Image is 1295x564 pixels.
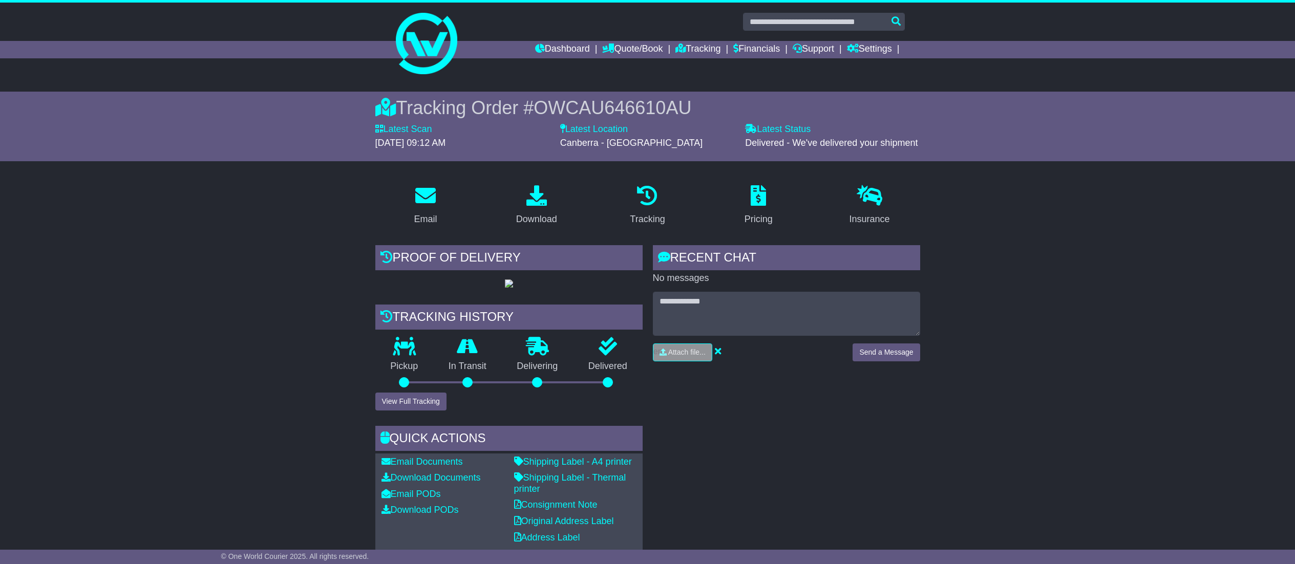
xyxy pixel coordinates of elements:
[850,212,890,226] div: Insurance
[514,532,580,543] a: Address Label
[375,124,432,135] label: Latest Scan
[745,212,773,226] div: Pricing
[853,343,920,361] button: Send a Message
[381,505,459,515] a: Download PODs
[560,138,703,148] span: Canberra - [GEOGRAPHIC_DATA]
[843,182,897,230] a: Insurance
[745,138,918,148] span: Delivered - We've delivered your shipment
[738,182,779,230] a: Pricing
[847,41,892,58] a: Settings
[534,97,691,118] span: OWCAU646610AU
[375,393,447,410] button: View Full Tracking
[375,305,643,332] div: Tracking history
[602,41,663,58] a: Quote/Book
[502,361,574,372] p: Delivering
[745,124,811,135] label: Latest Status
[514,516,614,526] a: Original Address Label
[653,245,920,273] div: RECENT CHAT
[433,361,502,372] p: In Transit
[414,212,437,226] div: Email
[733,41,780,58] a: Financials
[375,361,434,372] p: Pickup
[381,489,441,499] a: Email PODs
[381,472,481,483] a: Download Documents
[381,457,463,467] a: Email Documents
[516,212,557,226] div: Download
[630,212,665,226] div: Tracking
[514,472,626,494] a: Shipping Label - Thermal printer
[514,500,598,510] a: Consignment Note
[560,124,628,135] label: Latest Location
[407,182,443,230] a: Email
[375,245,643,273] div: Proof of Delivery
[505,279,513,288] img: GetPodImage
[375,426,643,453] div: Quick Actions
[535,41,590,58] a: Dashboard
[375,97,920,119] div: Tracking Order #
[221,552,369,560] span: © One World Courier 2025. All rights reserved.
[514,457,632,467] a: Shipping Label - A4 printer
[509,182,564,230] a: Download
[675,41,720,58] a: Tracking
[623,182,671,230] a: Tracking
[375,138,446,148] span: [DATE] 09:12 AM
[653,273,920,284] p: No messages
[573,361,643,372] p: Delivered
[793,41,834,58] a: Support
